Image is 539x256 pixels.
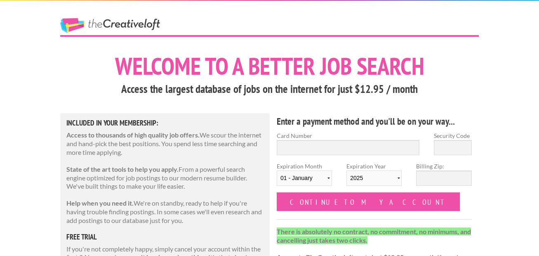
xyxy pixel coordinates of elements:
select: Expiration Year [346,171,402,186]
strong: There is absolutely no contract, no commitment, no minimums, and cancelling just takes two clicks. [277,228,471,244]
a: The Creative Loft [60,18,160,33]
h1: Welcome to a better job search [60,54,479,78]
select: Expiration Month [277,171,332,186]
p: From a powerful search engine optimized for job postings to our modern resume builder. We've buil... [66,165,264,191]
strong: Access to thousands of high quality job offers. [66,131,200,139]
input: Continue to my account [277,192,460,211]
label: Card Number [277,131,419,140]
h5: Included in Your Membership: [66,119,264,127]
label: Security Code [434,131,472,140]
p: We scour the internet and hand-pick the best positions. You spend less time searching and more ti... [66,131,264,156]
h5: free trial [66,233,264,241]
h3: Access the largest database of jobs on the internet for just $12.95 / month [60,81,479,97]
label: Expiration Year [346,162,402,192]
strong: State of the art tools to help you apply. [66,165,179,173]
h4: Enter a payment method and you'll be on your way... [277,115,472,128]
strong: Help when you need it. [66,199,134,207]
label: Billing Zip: [416,162,471,171]
p: We're on standby, ready to help if you're having trouble finding postings. In some cases we'll ev... [66,199,264,225]
label: Expiration Month [277,162,332,192]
